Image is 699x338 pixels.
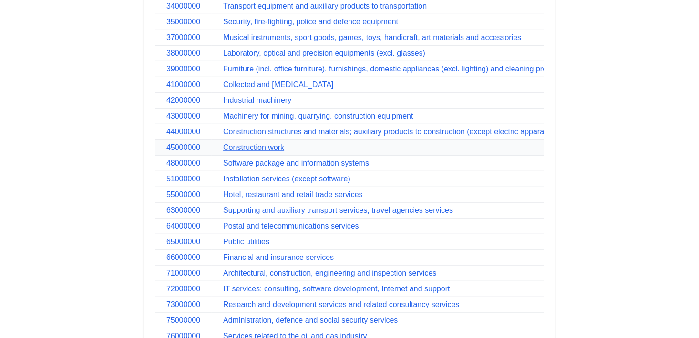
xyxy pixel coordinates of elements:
a: 44000000 [166,128,200,136]
a: 73000000 [166,300,200,308]
a: Furniture (incl. office furniture), furnishings, domestic appliances (excl. lighting) and cleanin... [223,65,565,73]
a: Musical instruments, sport goods, games, toys, handicraft, art materials and accessories [223,33,521,41]
a: Laboratory, optical and precision equipments (excl. glasses) [223,49,425,57]
a: 51000000 [166,175,200,183]
a: 35000000 [166,18,200,26]
a: Supporting and auxiliary transport services; travel agencies services [223,206,453,214]
a: 38000000 [166,49,200,57]
a: Public utilities [223,238,269,246]
a: Installation services (except software) [223,175,350,183]
a: 63000000 [166,206,200,214]
a: Financial and insurance services [223,253,334,261]
a: Construction work [223,143,284,151]
a: Machinery for mining, quarrying, construction equipment [223,112,413,120]
a: Hotel, restaurant and retail trade services [223,190,363,199]
a: 39000000 [166,65,200,73]
a: Administration, defence and social security services [223,316,398,324]
a: Collected and [MEDICAL_DATA] [223,80,334,89]
a: Construction structures and materials; auxiliary products to construction (except electric appara... [223,128,557,136]
a: 75000000 [166,316,200,324]
a: 66000000 [166,253,200,261]
a: 64000000 [166,222,200,230]
a: Architectural, construction, engineering and inspection services [223,269,436,277]
a: 43000000 [166,112,200,120]
a: 37000000 [166,33,200,41]
a: 41000000 [166,80,200,89]
a: 45000000 [166,143,200,151]
a: IT services: consulting, software development, Internet and support [223,285,450,293]
a: 55000000 [166,190,200,199]
a: Transport equipment and auxiliary products to transportation [223,2,427,10]
a: 65000000 [166,238,200,246]
a: Postal and telecommunications services [223,222,359,230]
a: 34000000 [166,2,200,10]
a: 72000000 [166,285,200,293]
a: Industrial machinery [223,96,291,104]
a: Research and development services and related consultancy services [223,300,459,308]
a: 71000000 [166,269,200,277]
a: Security, fire-fighting, police and defence equipment [223,18,398,26]
a: 48000000 [166,159,200,167]
a: 42000000 [166,96,200,104]
a: Software package and information systems [223,159,369,167]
